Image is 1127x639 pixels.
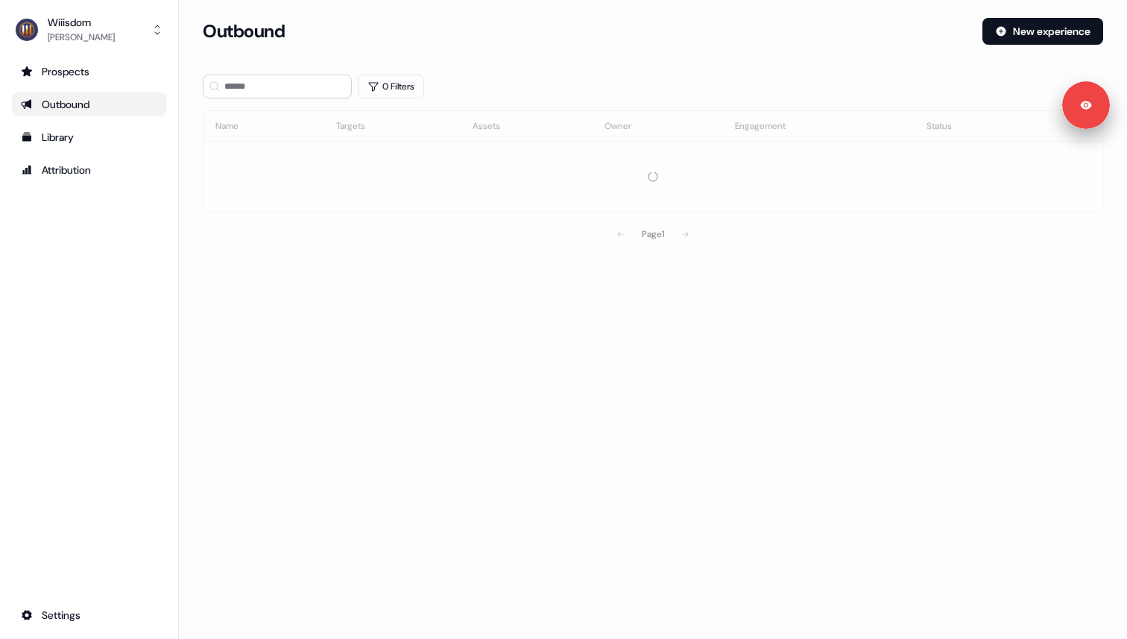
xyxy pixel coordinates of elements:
div: [PERSON_NAME] [48,30,115,45]
div: Prospects [21,64,157,79]
a: Go to prospects [12,60,166,84]
button: Wiiisdom[PERSON_NAME] [12,12,166,48]
a: Go to templates [12,125,166,149]
h3: Outbound [203,20,285,43]
div: Library [21,130,157,145]
div: Settings [21,608,157,623]
a: Go to outbound experience [12,92,166,116]
a: Go to attribution [12,158,166,182]
button: 0 Filters [358,75,424,98]
button: New experience [982,18,1103,45]
div: Wiiisdom [48,15,115,30]
div: Outbound [21,97,157,112]
a: Go to integrations [12,603,166,627]
div: Attribution [21,163,157,177]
